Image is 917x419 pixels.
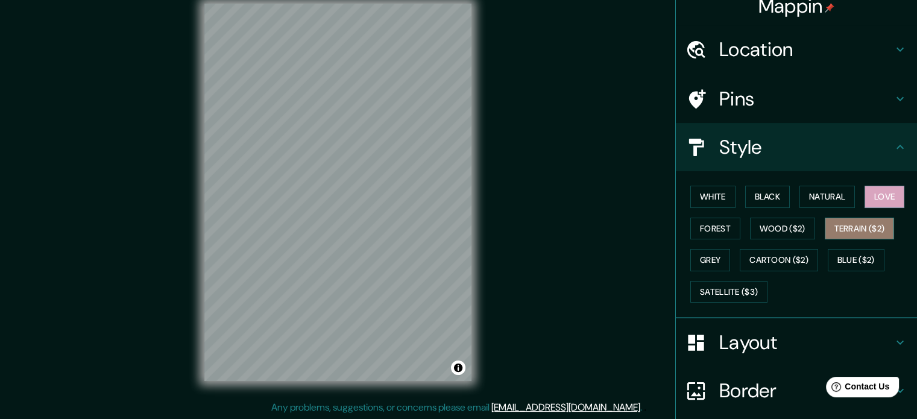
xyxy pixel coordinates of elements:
div: Border [676,367,917,415]
button: Satellite ($3) [690,281,767,303]
div: Pins [676,75,917,123]
h4: Location [719,37,893,61]
button: Blue ($2) [828,249,884,271]
h4: Pins [719,87,893,111]
h4: Layout [719,330,893,354]
p: Any problems, suggestions, or concerns please email . [271,400,642,415]
a: [EMAIL_ADDRESS][DOMAIN_NAME] [491,401,640,414]
button: Grey [690,249,730,271]
iframe: Help widget launcher [810,372,904,406]
h4: Style [719,135,893,159]
button: White [690,186,736,208]
div: . [642,400,644,415]
button: Love [865,186,904,208]
button: Wood ($2) [750,218,815,240]
div: Location [676,25,917,74]
button: Terrain ($2) [825,218,895,240]
div: . [644,400,646,415]
button: Forest [690,218,740,240]
div: Style [676,123,917,171]
button: Black [745,186,790,208]
button: Toggle attribution [451,361,465,375]
img: pin-icon.png [825,3,834,13]
h4: Border [719,379,893,403]
button: Natural [799,186,855,208]
div: Layout [676,318,917,367]
button: Cartoon ($2) [740,249,818,271]
canvas: Map [204,4,471,381]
